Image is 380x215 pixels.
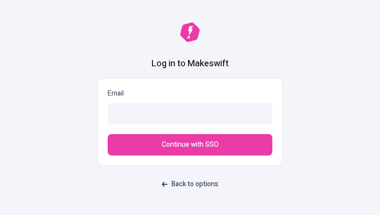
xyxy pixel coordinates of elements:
span: Continue with SSO [162,139,219,150]
h1: Log in to Makeswift [152,58,228,70]
p: Email [108,88,272,99]
input: Email [108,103,272,124]
a: Back to options [156,176,224,193]
button: Continue with SSO [108,134,272,156]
